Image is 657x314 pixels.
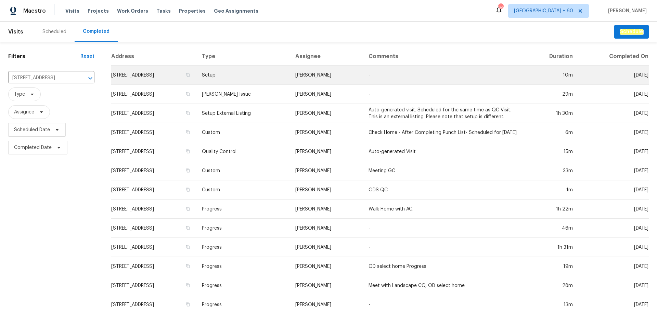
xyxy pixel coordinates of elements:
td: Auto-generated Visit [363,142,525,161]
button: Copy Address [185,206,191,212]
td: Progress [196,219,290,238]
td: OD select home Progress [363,257,525,276]
td: [STREET_ADDRESS] [111,200,196,219]
span: Projects [88,8,109,14]
td: - [363,66,525,85]
button: Schedule [614,25,649,39]
td: Progress [196,200,290,219]
td: [STREET_ADDRESS] [111,180,196,200]
td: Walk Home with AC. [363,200,525,219]
button: Copy Address [185,129,191,135]
td: Custom [196,123,290,142]
button: Copy Address [185,244,191,250]
td: [STREET_ADDRESS] [111,66,196,85]
span: Work Orders [117,8,148,14]
button: Copy Address [185,187,191,193]
button: Open [86,73,95,83]
td: [DATE] [578,85,649,104]
td: [PERSON_NAME] [290,85,363,104]
td: [PERSON_NAME] [290,142,363,161]
td: 19m [524,257,578,276]
td: 46m [524,219,578,238]
td: [PERSON_NAME] Issue [196,85,290,104]
h1: Filters [8,53,80,60]
span: Scheduled Date [14,126,50,133]
th: Address [111,47,196,66]
td: Meeting GC [363,161,525,180]
div: Reset [80,53,94,60]
span: Visits [65,8,79,14]
td: - [363,238,525,257]
td: Quality Control [196,142,290,161]
td: [DATE] [578,66,649,85]
button: Copy Address [185,148,191,154]
td: [STREET_ADDRESS] [111,161,196,180]
button: Copy Address [185,282,191,288]
th: Type [196,47,290,66]
th: Assignee [290,47,363,66]
td: Custom [196,180,290,200]
td: [DATE] [578,276,649,295]
span: Maestro [23,8,46,14]
td: [DATE] [578,238,649,257]
td: Setup [196,66,290,85]
td: [DATE] [578,104,649,123]
div: Scheduled [42,28,66,35]
td: Progress [196,257,290,276]
td: [DATE] [578,200,649,219]
td: 6m [524,123,578,142]
td: 28m [524,276,578,295]
td: [DATE] [578,257,649,276]
td: [STREET_ADDRESS] [111,276,196,295]
td: Check Home - After Completing Punch List- Scheduled for [DATE] [363,123,525,142]
td: [DATE] [578,123,649,142]
td: Auto-generated visit. Scheduled for the same time as QC Visit. This is an external listing. Pleas... [363,104,525,123]
td: [PERSON_NAME] [290,200,363,219]
button: Copy Address [185,110,191,116]
span: Geo Assignments [214,8,258,14]
td: Progress [196,238,290,257]
td: [STREET_ADDRESS] [111,123,196,142]
td: [DATE] [578,161,649,180]
td: - [363,219,525,238]
span: Type [14,91,25,98]
td: [STREET_ADDRESS] [111,238,196,257]
th: Duration [524,47,578,66]
td: 33m [524,161,578,180]
td: [PERSON_NAME] [290,66,363,85]
td: [STREET_ADDRESS] [111,104,196,123]
td: [DATE] [578,142,649,161]
td: 15m [524,142,578,161]
td: [PERSON_NAME] [290,104,363,123]
th: Completed On [578,47,649,66]
td: 1h 22m [524,200,578,219]
td: Setup External Listing [196,104,290,123]
span: [PERSON_NAME] [605,8,647,14]
td: [PERSON_NAME] [290,219,363,238]
button: Copy Address [185,301,191,308]
td: Meet with Landscape CO, OD select home [363,276,525,295]
td: Custom [196,161,290,180]
em: Schedule [620,29,643,35]
div: 643 [498,4,503,11]
th: Comments [363,47,525,66]
button: Copy Address [185,225,191,231]
td: 1m [524,180,578,200]
td: [PERSON_NAME] [290,123,363,142]
td: [STREET_ADDRESS] [111,142,196,161]
button: Copy Address [185,167,191,174]
button: Copy Address [185,72,191,78]
button: Copy Address [185,91,191,97]
td: 1h 31m [524,238,578,257]
td: Progress [196,276,290,295]
div: Completed [83,28,109,35]
span: Completed Date [14,144,52,151]
td: [STREET_ADDRESS] [111,85,196,104]
td: 29m [524,85,578,104]
td: 10m [524,66,578,85]
td: [PERSON_NAME] [290,257,363,276]
td: [DATE] [578,180,649,200]
td: [PERSON_NAME] [290,276,363,295]
td: ODS QC [363,180,525,200]
td: [PERSON_NAME] [290,161,363,180]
